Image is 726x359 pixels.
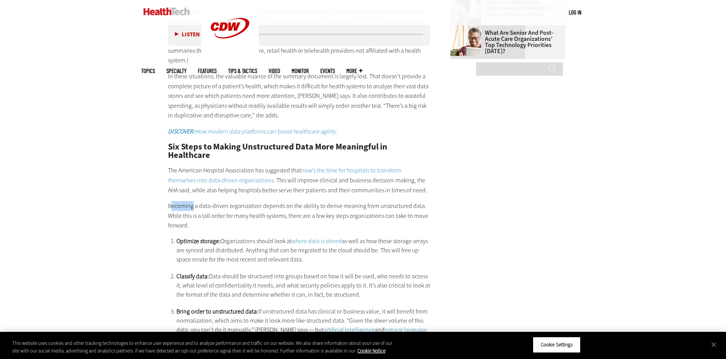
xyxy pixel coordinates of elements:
[323,326,375,334] a: artificial intelligence
[12,340,399,354] div: This website uses cookies and other tracking technologies to enhance user experience and to analy...
[141,68,155,74] span: Topics
[176,307,258,315] strong: Bring order to unstructured data:
[357,348,385,354] a: More information about your privacy
[533,337,581,353] button: Cookie Settings
[166,68,186,74] span: Specialty
[176,272,431,299] li: Data should be structured into groups based on how it will be used, who needs to access it, what ...
[144,8,190,15] img: Home
[201,50,259,58] a: CDW
[176,237,220,245] strong: Optimize storage:
[168,201,431,231] p: Becoming a data-driven organization depends on the ability to derive meaning from unstructured da...
[168,127,337,135] a: DISCOVER:How modern data platforms can boost healthcare agility.
[269,68,280,74] a: Video
[195,127,337,135] em: How modern data platforms can boost healthcare agility.
[320,68,335,74] a: Events
[198,68,217,74] a: Features
[176,307,431,344] li: If unstructured data has clinical or business value, it will benefit from normalization, which ai...
[228,68,257,74] a: Tips & Tactics
[168,143,431,160] h2: Six Steps to Making Unstructured Data More Meaningful in Healthcare
[569,8,581,16] div: User menu
[176,237,431,264] li: Organizations should look at as well as how those storage arrays are synced and distributed. Anyt...
[176,272,209,280] strong: Classify data:
[705,336,722,353] button: Close
[292,68,309,74] a: MonITor
[168,127,195,135] em: DISCOVER:
[569,9,581,16] a: Log in
[168,71,431,120] p: In these situations, the valuable nuance of the summary document is largely lost. That doesn’t pr...
[292,237,342,245] a: where data is stored
[346,68,362,74] span: More
[168,166,431,195] p: The American Hospital Association has suggested that . This will improve clinical and business de...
